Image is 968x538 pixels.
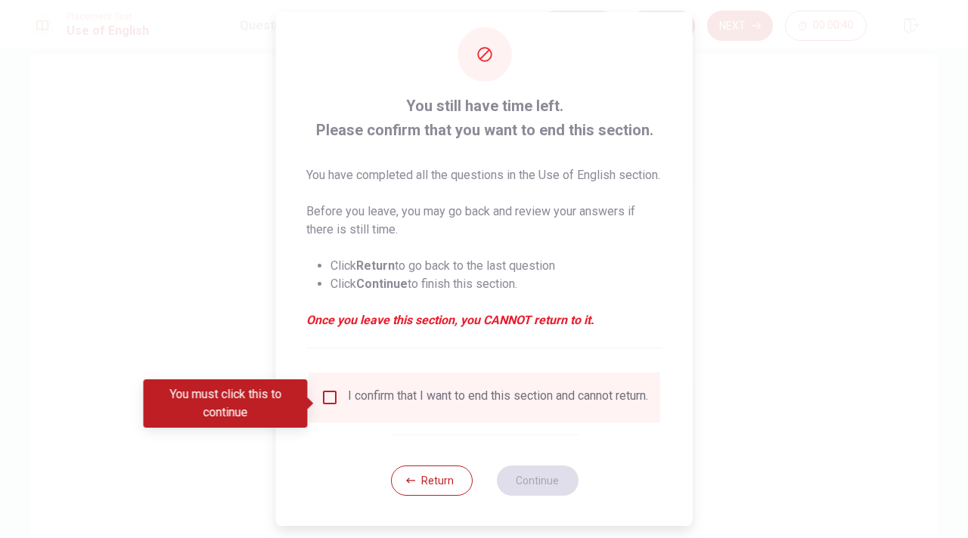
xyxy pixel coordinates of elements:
[306,94,662,142] span: You still have time left. Please confirm that you want to end this section.
[144,379,308,428] div: You must click this to continue
[356,258,395,273] strong: Return
[330,257,662,275] li: Click to go back to the last question
[330,275,662,293] li: Click to finish this section.
[356,277,408,291] strong: Continue
[306,203,662,239] p: Before you leave, you may go back and review your answers if there is still time.
[496,465,578,496] button: Continue
[321,388,339,407] span: You must click this to continue
[306,311,662,329] em: Once you leave this section, you CANNOT return to it.
[390,465,472,496] button: Return
[306,166,662,184] p: You have completed all the questions in the Use of English section.
[348,388,648,407] div: I confirm that I want to end this section and cannot return.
